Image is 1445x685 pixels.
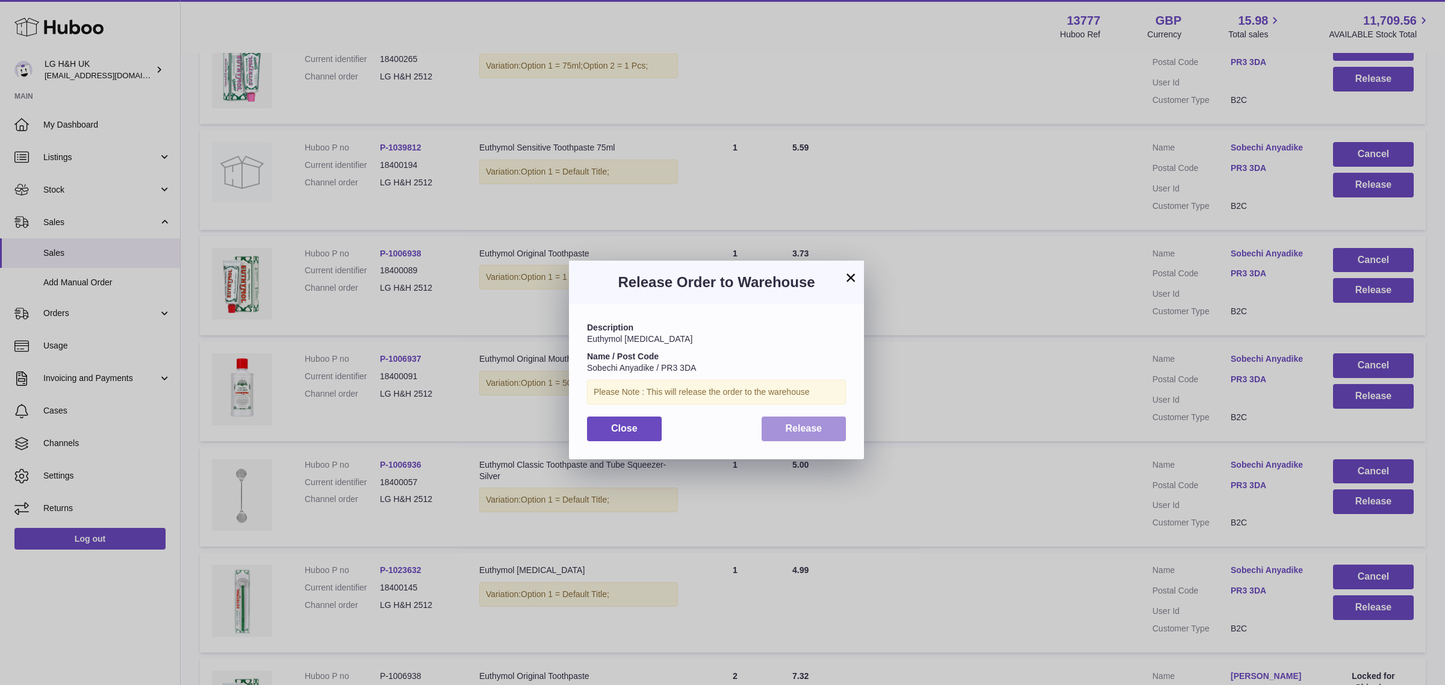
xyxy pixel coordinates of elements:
strong: Description [587,323,633,332]
span: Euthymol [MEDICAL_DATA] [587,334,692,344]
button: × [844,270,858,285]
div: Please Note : This will release the order to the warehouse [587,380,846,404]
button: Release [762,417,847,441]
span: Close [611,423,638,433]
h3: Release Order to Warehouse [587,273,846,292]
span: Sobechi Anyadike / PR3 3DA [587,363,696,373]
span: Release [786,423,822,433]
button: Close [587,417,662,441]
strong: Name / Post Code [587,352,659,361]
